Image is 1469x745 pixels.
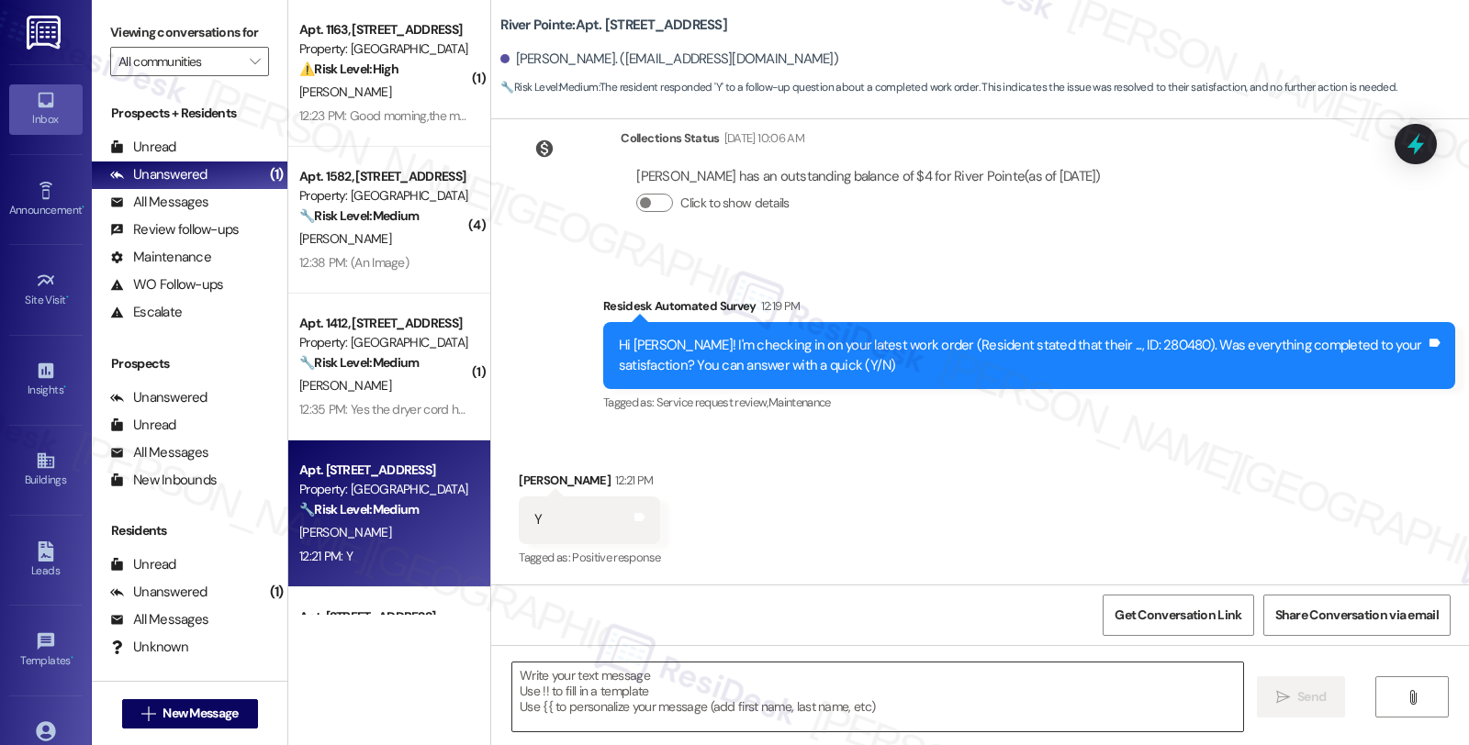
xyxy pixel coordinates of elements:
div: Tagged as: [603,389,1455,416]
div: Unread [110,416,176,435]
div: Collections Status [621,128,719,148]
span: Get Conversation Link [1115,606,1241,625]
div: Apt. [STREET_ADDRESS] [299,461,469,480]
div: Unknown [110,638,188,657]
div: [PERSON_NAME] has an outstanding balance of $4 for River Pointe (as of [DATE]) [636,167,1100,186]
div: [PERSON_NAME]. ([EMAIL_ADDRESS][DOMAIN_NAME]) [500,50,838,69]
div: Review follow-ups [110,220,239,239]
div: Maintenance [110,248,211,267]
button: Send [1257,676,1346,717]
div: New Inbounds [110,471,217,490]
span: [PERSON_NAME] [299,377,391,394]
div: 12:35 PM: Yes the dryer cord has been installed, the only things that need to be done now is the ... [299,401,1320,417]
img: ResiDesk Logo [27,16,64,50]
div: WO Follow-ups [110,275,223,295]
div: Residesk Automated Survey [603,296,1455,322]
span: Positive response [572,550,660,565]
div: 12:23 PM: Good morning,the man that you guess sent to my unit [DATE] I would like it if he don't ... [299,107,944,124]
a: Inbox [9,84,83,134]
i:  [250,54,260,69]
span: New Message [163,704,238,723]
a: Buildings [9,445,83,495]
div: Unread [110,138,176,157]
i:  [1406,690,1419,705]
span: [PERSON_NAME] [299,83,391,100]
div: 12:19 PM [757,296,801,316]
div: Property: [GEOGRAPHIC_DATA] [299,333,469,352]
span: [PERSON_NAME] [299,230,391,247]
strong: 🔧 Risk Level: Medium [500,80,598,95]
div: 12:38 PM: (An Image) [299,254,409,271]
span: Maintenance [768,395,831,410]
span: • [63,381,66,394]
strong: ⚠️ Risk Level: High [299,61,398,77]
span: Share Conversation via email [1275,606,1439,625]
i:  [1276,690,1290,705]
span: Send [1297,687,1326,706]
div: Escalate [110,303,182,322]
span: • [66,291,69,304]
div: Unread [110,555,176,574]
div: Prospects [92,354,287,373]
div: Prospects + Residents [92,104,287,123]
div: Apt. 1412, [STREET_ADDRESS] [299,314,469,333]
a: Site Visit • [9,265,83,315]
div: Property: [GEOGRAPHIC_DATA] [299,186,469,206]
span: • [82,201,84,214]
strong: 🔧 Risk Level: Medium [299,501,419,517]
button: Get Conversation Link [1103,595,1253,636]
div: Apt. 1582, [STREET_ADDRESS] [299,167,469,186]
div: Property: [GEOGRAPHIC_DATA] [299,39,469,59]
span: [PERSON_NAME] [299,524,391,540]
div: (1) [265,578,288,606]
div: All Messages [110,443,208,462]
b: River Pointe: Apt. [STREET_ADDRESS] [500,16,727,35]
label: Viewing conversations for [110,18,269,47]
div: [PERSON_NAME] [519,471,660,496]
div: Unanswered [110,583,207,602]
div: Apt. [STREET_ADDRESS] [299,607,469,627]
strong: 🔧 Risk Level: Medium [299,354,419,371]
div: [DATE] 10:06 AM [720,128,804,148]
div: Y [534,510,542,529]
i:  [141,706,155,721]
span: : The resident responded 'Y' to a follow-up question about a completed work order. This indicates... [500,78,1396,97]
div: All Messages [110,193,208,212]
div: Apt. 1163, [STREET_ADDRESS] [299,20,469,39]
span: • [71,651,73,664]
div: Tagged as: [519,544,660,571]
div: All Messages [110,610,208,629]
input: All communities [118,47,240,76]
a: Leads [9,536,83,585]
strong: 🔧 Risk Level: Medium [299,207,419,224]
div: Hi [PERSON_NAME]! I'm checking in on your latest work order (Resident stated that their ..., ID: ... [619,336,1426,375]
div: 12:21 PM: Y [299,548,353,564]
button: New Message [122,699,258,728]
a: Templates • [9,626,83,675]
a: Insights • [9,355,83,405]
div: Unanswered [110,165,207,184]
label: Click to show details [680,194,789,213]
div: (1) [265,161,288,189]
div: Residents [92,521,287,540]
div: 12:21 PM [611,471,654,490]
div: Unanswered [110,388,207,407]
span: Service request review , [656,395,768,410]
div: Property: [GEOGRAPHIC_DATA] [299,480,469,499]
button: Share Conversation via email [1263,595,1451,636]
